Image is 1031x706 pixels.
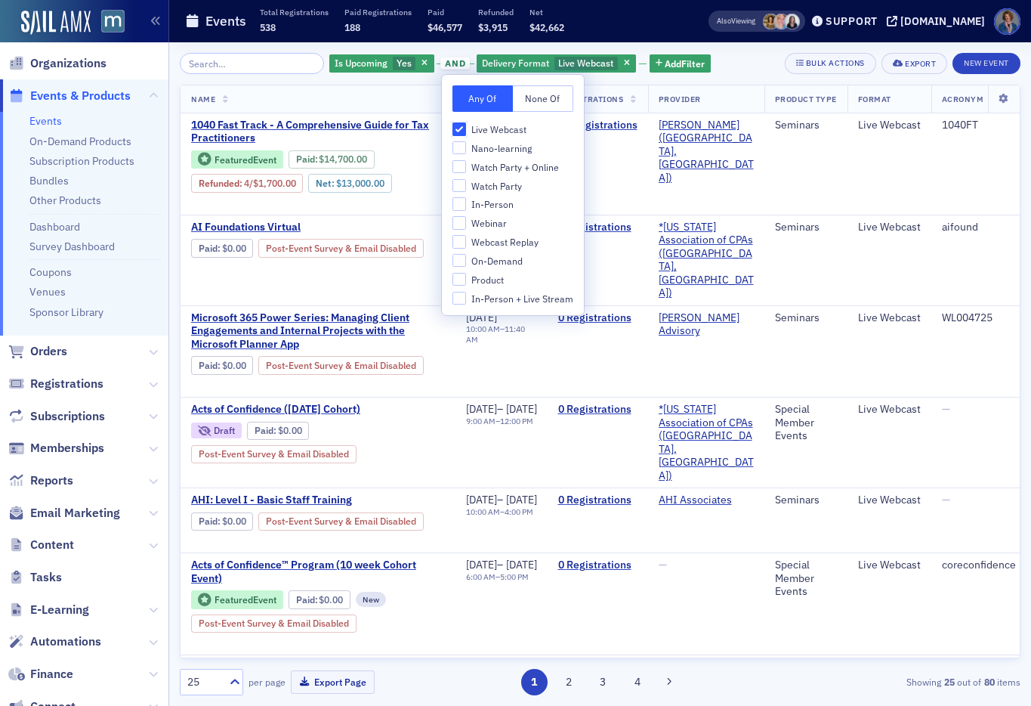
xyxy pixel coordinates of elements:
[452,216,573,230] label: Webinar
[471,293,573,305] span: In-Person + Live Stream
[773,14,789,29] span: Dee Sullivan
[942,493,950,506] span: —
[775,494,837,507] div: Seminars
[466,493,497,506] span: [DATE]
[466,507,537,517] div: –
[659,221,754,300] a: *[US_STATE] Association of CPAs ([GEOGRAPHIC_DATA], [GEOGRAPHIC_DATA])
[558,403,637,416] a: 0 Registrations
[191,559,445,585] span: Acts of Confidence™ Program (10 week Cohort Event)
[858,311,921,325] div: Live Webcast
[30,537,74,553] span: Content
[205,12,246,30] h1: Events
[30,440,104,457] span: Memberships
[452,179,573,193] label: Watch Party
[30,505,120,522] span: Email Marketing
[452,122,466,136] input: Live Webcast
[452,122,573,136] label: Live Webcast
[452,235,466,249] input: Webcast Replay
[452,216,466,230] input: Webinar
[558,559,637,572] a: 0 Registrations
[717,16,755,26] span: Viewing
[191,119,445,145] span: 1040 Fast Track - A Comprehensive Guide for Tax Practitioners
[344,21,360,33] span: 188
[199,360,222,371] span: :
[8,472,73,489] a: Reports
[558,311,637,325] a: 0 Registrations
[466,571,495,582] time: 6:00 AM
[659,558,667,571] span: —
[8,343,67,360] a: Orders
[477,54,636,73] div: Live Webcast
[222,516,246,527] span: $0.00
[356,592,386,607] div: New
[255,425,273,436] a: Paid
[30,343,67,360] span: Orders
[942,221,1024,234] div: aifound
[191,221,445,234] a: AI Foundations Virtual
[452,197,466,211] input: In-Person
[260,7,329,17] p: Total Registrations
[466,494,537,507] div: –
[397,57,412,69] span: Yes
[29,240,115,253] a: Survey Dashboard
[981,675,997,689] strong: 80
[452,273,573,286] label: Product
[247,422,309,440] div: Paid: 0 - $0
[199,243,218,254] a: Paid
[30,408,105,425] span: Subscriptions
[101,10,125,33] img: SailAMX
[471,255,523,268] span: On-Demand
[8,408,105,425] a: Subscriptions
[215,596,276,604] div: Featured Event
[500,571,529,582] time: 5:00 PM
[30,88,131,104] span: Events & Products
[335,57,387,69] span: Is Upcoming
[21,11,91,35] a: SailAMX
[296,153,315,165] a: Paid
[8,88,131,104] a: Events & Products
[191,403,445,416] span: Acts of Confidence (Oct. 2025 Cohort)
[316,178,336,189] span: Net :
[8,666,73,683] a: Finance
[440,57,470,70] span: and
[30,633,101,650] span: Automations
[513,85,573,112] button: None Of
[296,153,319,165] span: :
[296,594,319,605] span: :
[466,324,537,344] div: –
[784,14,800,29] span: Kelly Brown
[187,674,221,690] div: 25
[8,569,62,586] a: Tasks
[191,239,253,257] div: Paid: 0 - $0
[826,14,878,28] div: Support
[806,59,865,67] div: Bulk Actions
[466,506,500,517] time: 10:00 AM
[29,154,134,168] a: Subscription Products
[8,537,74,553] a: Content
[529,21,564,33] span: $42,662
[222,243,246,254] span: $0.00
[91,10,125,36] a: View Homepage
[452,235,573,249] label: Webcast Replay
[558,57,613,69] span: Live Webcast
[29,194,101,207] a: Other Products
[452,254,466,268] input: On-Demand
[278,425,302,436] span: $0.00
[308,174,391,192] div: Net: $1300000
[942,119,1024,132] div: 1040FT
[29,265,72,279] a: Coupons
[452,160,573,174] label: Watch Party + Online
[952,53,1020,74] button: New Event
[258,239,424,257] div: Post-Event Survey
[775,119,837,132] div: Seminars
[191,403,445,416] a: Acts of Confidence ([DATE] Cohort)
[659,311,754,338] a: [PERSON_NAME] Advisory
[558,94,624,104] span: Registrations
[994,8,1020,35] span: Profile
[775,311,837,325] div: Seminars
[452,141,466,155] input: Nano-learning
[763,14,779,29] span: Laura Swann
[466,416,537,426] div: –
[775,221,837,234] div: Seminars
[659,403,754,482] a: *[US_STATE] Association of CPAs ([GEOGRAPHIC_DATA], [GEOGRAPHIC_DATA])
